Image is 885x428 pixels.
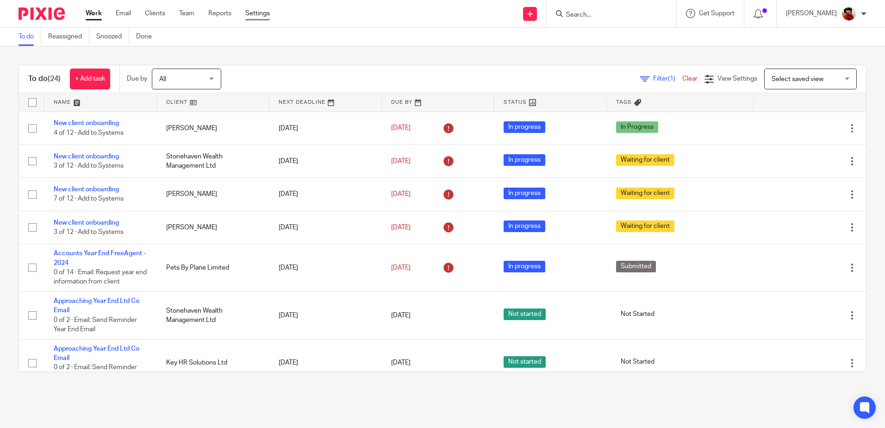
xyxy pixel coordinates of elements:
[145,9,165,18] a: Clients
[616,188,674,199] span: Waiting for client
[616,121,658,133] span: In Progress
[54,269,147,285] span: 0 of 14 · Email: Request year end information from client
[269,291,382,339] td: [DATE]
[504,220,545,232] span: In progress
[54,153,119,160] a: New client onboarding
[127,74,147,83] p: Due by
[391,360,411,366] span: [DATE]
[245,9,270,18] a: Settings
[19,7,65,20] img: Pixie
[19,28,41,46] a: To do
[54,196,124,202] span: 7 of 12 · Add to Systems
[70,69,110,89] a: + Add task
[391,264,411,271] span: [DATE]
[54,220,119,226] a: New client onboarding
[157,211,269,244] td: [PERSON_NAME]
[54,163,124,169] span: 3 of 12 · Add to Systems
[391,158,411,164] span: [DATE]
[269,339,382,387] td: [DATE]
[54,229,124,235] span: 3 of 12 · Add to Systems
[54,346,139,361] a: Approaching Year End Ltd Co Email
[504,121,545,133] span: In progress
[682,76,698,82] a: Clear
[116,9,131,18] a: Email
[136,28,159,46] a: Done
[391,312,411,319] span: [DATE]
[786,9,837,18] p: [PERSON_NAME]
[616,261,656,272] span: Submitted
[54,120,119,126] a: New client onboarding
[269,112,382,145] td: [DATE]
[157,145,269,177] td: Stonehaven Wealth Management Ltd
[668,76,675,82] span: (1)
[772,76,823,82] span: Select saved view
[157,291,269,339] td: Stonehaven Wealth Management Ltd
[269,244,382,292] td: [DATE]
[208,9,231,18] a: Reports
[54,298,139,314] a: Approaching Year End Ltd Co Email
[616,100,632,105] span: Tags
[48,28,89,46] a: Reassigned
[54,130,124,136] span: 4 of 12 · Add to Systems
[391,125,411,132] span: [DATE]
[653,76,682,82] span: Filter
[86,9,102,18] a: Work
[28,74,61,84] h1: To do
[616,356,659,368] span: Not Started
[504,188,545,199] span: In progress
[616,220,674,232] span: Waiting for client
[269,145,382,177] td: [DATE]
[269,211,382,244] td: [DATE]
[699,10,735,17] span: Get Support
[54,365,137,381] span: 0 of 2 · Email: Send Reminder Year End Email
[179,9,194,18] a: Team
[565,11,648,19] input: Search
[48,75,61,82] span: (24)
[616,308,659,320] span: Not Started
[157,244,269,292] td: Pets By Plane Limited
[157,112,269,145] td: [PERSON_NAME]
[157,339,269,387] td: Key HR Solutions Ltd
[841,6,856,21] img: Phil%20Baby%20pictures%20(3).JPG
[391,191,411,197] span: [DATE]
[391,224,411,231] span: [DATE]
[157,178,269,211] td: [PERSON_NAME]
[504,154,545,166] span: In progress
[717,76,757,82] span: View Settings
[54,317,137,333] span: 0 of 2 · Email: Send Reminder Year End Email
[504,261,545,272] span: In progress
[54,186,119,193] a: New client onboarding
[616,154,674,166] span: Waiting for client
[269,178,382,211] td: [DATE]
[159,76,166,82] span: All
[504,356,546,368] span: Not started
[504,308,546,320] span: Not started
[54,250,146,266] a: Accounts Year End FreeAgent - 2024
[96,28,129,46] a: Snoozed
